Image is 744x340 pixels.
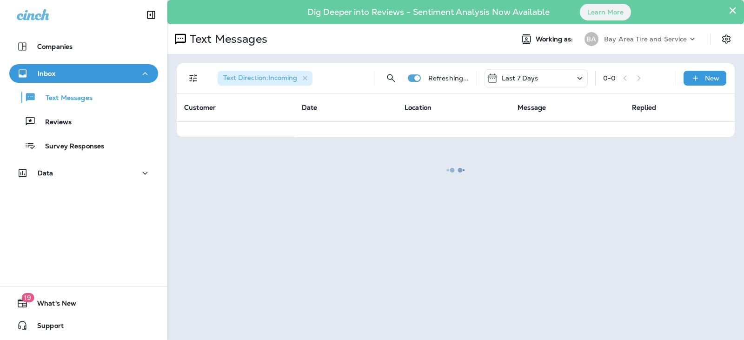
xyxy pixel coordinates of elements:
button: Text Messages [9,87,158,107]
p: Survey Responses [36,142,104,151]
p: Inbox [38,70,55,77]
button: 19What's New [9,294,158,313]
p: New [705,74,719,82]
span: Support [28,322,64,333]
button: Collapse Sidebar [138,6,164,24]
button: Reviews [9,112,158,131]
p: Data [38,169,53,177]
p: Text Messages [36,94,93,103]
p: Companies [37,43,73,50]
button: Inbox [9,64,158,83]
button: Support [9,316,158,335]
span: 19 [21,293,34,302]
button: Data [9,164,158,182]
span: What's New [28,300,76,311]
p: Reviews [36,118,72,127]
button: Survey Responses [9,136,158,155]
button: Companies [9,37,158,56]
